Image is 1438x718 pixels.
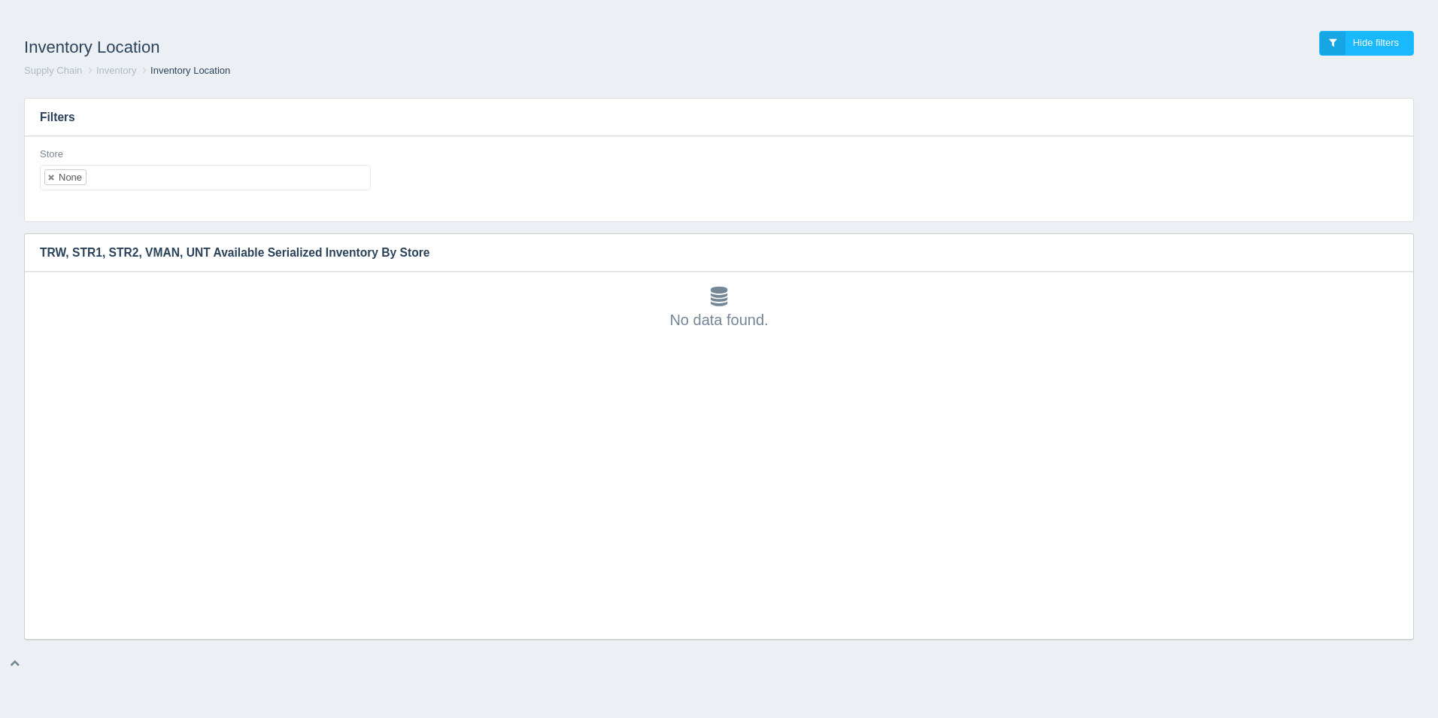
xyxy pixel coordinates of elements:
h3: Filters [25,99,1413,136]
li: Inventory Location [139,64,230,78]
a: Hide filters [1319,31,1414,56]
a: Inventory [96,65,136,76]
a: Supply Chain [24,65,82,76]
div: No data found. [40,287,1398,330]
label: Store [40,148,63,162]
h3: TRW, STR1, STR2, VMAN, UNT Available Serialized Inventory By Store [25,234,1391,272]
div: None [59,172,82,182]
h1: Inventory Location [24,31,719,64]
span: Hide filters [1353,37,1399,48]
